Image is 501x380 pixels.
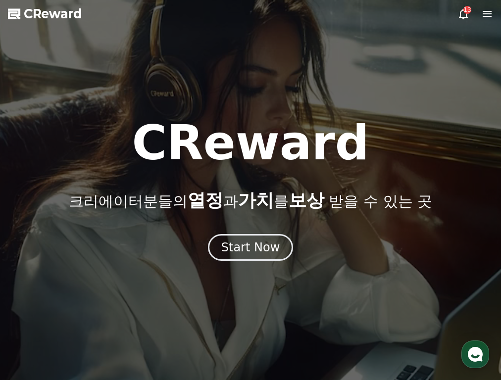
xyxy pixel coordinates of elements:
[208,234,294,261] button: Start Now
[69,190,432,210] p: 크리에이터분들의 과 를 받을 수 있는 곳
[221,239,280,255] div: Start Now
[208,244,294,253] a: Start Now
[188,190,223,210] span: 열정
[463,6,471,14] div: 13
[457,8,469,20] a: 13
[132,119,369,167] h1: CReward
[289,190,324,210] span: 보상
[8,6,82,22] a: CReward
[24,6,82,22] span: CReward
[238,190,274,210] span: 가치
